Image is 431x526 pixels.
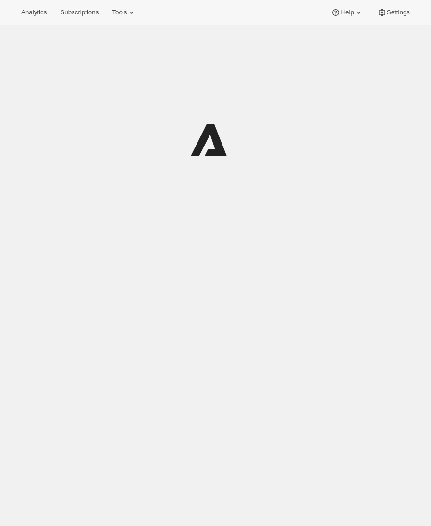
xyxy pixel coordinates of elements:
[60,9,99,16] span: Subscriptions
[112,9,127,16] span: Tools
[15,6,52,19] button: Analytics
[325,6,369,19] button: Help
[106,6,142,19] button: Tools
[371,6,416,19] button: Settings
[341,9,354,16] span: Help
[54,6,104,19] button: Subscriptions
[21,9,47,16] span: Analytics
[387,9,410,16] span: Settings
